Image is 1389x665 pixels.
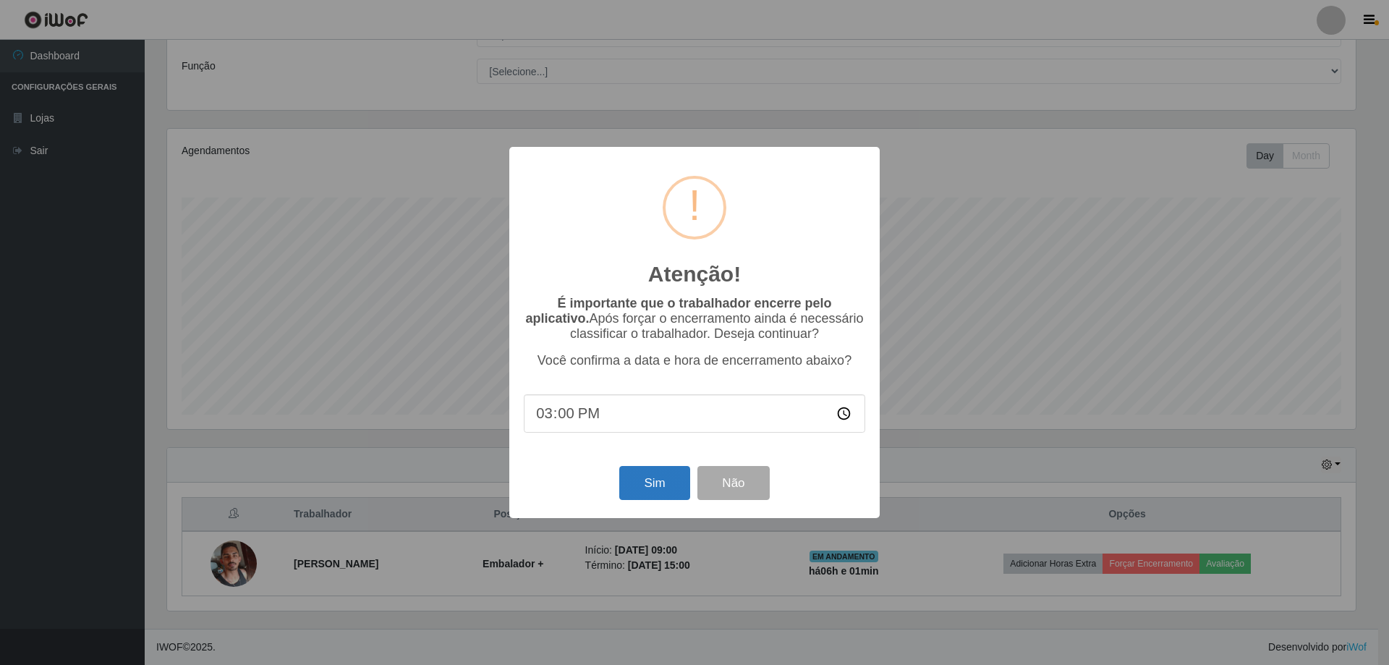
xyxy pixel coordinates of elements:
button: Não [697,466,769,500]
h2: Atenção! [648,261,741,287]
b: É importante que o trabalhador encerre pelo aplicativo. [525,296,831,326]
p: Você confirma a data e hora de encerramento abaixo? [524,353,865,368]
p: Após forçar o encerramento ainda é necessário classificar o trabalhador. Deseja continuar? [524,296,865,342]
button: Sim [619,466,689,500]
